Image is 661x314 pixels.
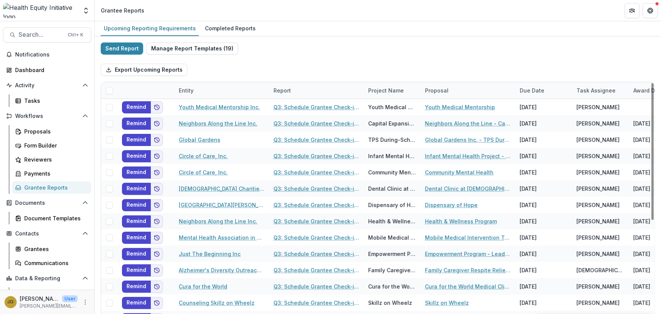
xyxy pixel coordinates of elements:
[15,200,79,206] span: Documents
[515,82,572,99] div: Due Date
[368,136,416,144] div: TPS During-School Program
[179,168,228,176] a: Circle of Care, Inc.
[179,250,241,258] a: Just The Beginning Inc
[12,243,91,255] a: Grantees
[3,27,91,42] button: Search...
[577,266,624,274] div: [DEMOGRAPHIC_DATA] [PERSON_NAME]
[101,21,199,36] a: Upcoming Reporting Requirements
[24,259,85,267] div: Communications
[425,136,511,144] a: Global Gardens Inc. - TPS During-School Program - 50000 - [DATE]
[515,99,572,115] div: [DATE]
[122,118,151,130] button: Remind
[122,101,151,113] button: Remind
[625,3,640,18] button: Partners
[515,148,572,164] div: [DATE]
[368,234,416,242] div: Mobile Medical Intervention Team (MMIT)
[24,141,85,149] div: Form Builder
[151,101,163,113] button: Add to friends
[633,136,650,144] div: [DATE]
[15,275,79,282] span: Data & Reporting
[12,153,91,166] a: Reviewers
[633,185,650,193] div: [DATE]
[368,201,416,209] div: Dispensary of Hope
[151,264,163,276] button: Add to friends
[425,119,511,127] a: Neighbors Along the Line - Capital Expansion & Renovation - 1200000 - [DATE]
[3,228,91,240] button: Open Contacts
[174,82,269,99] div: Entity
[12,125,91,138] a: Proposals
[151,118,163,130] button: Add to friends
[273,283,359,290] a: Q3: Schedule Grantee Check-in with [PERSON_NAME]
[151,215,163,228] button: Add to friends
[122,183,151,195] button: Remind
[62,295,78,302] p: User
[122,166,151,179] button: Remind
[3,49,91,61] button: Notifications
[19,31,63,38] span: Search...
[273,168,359,176] a: Q3: Schedule Grantee Check-in with [PERSON_NAME]
[364,82,420,99] div: Project Name
[3,3,78,18] img: Health Equity Initiative logo
[273,266,359,274] a: Q3: Schedule Grantee Check-in with [PERSON_NAME]
[515,278,572,295] div: [DATE]
[633,119,650,127] div: [DATE]
[146,42,238,55] button: Manage Report Templates (19)
[515,115,572,132] div: [DATE]
[122,281,151,293] button: Remind
[179,185,264,193] a: [DEMOGRAPHIC_DATA] Charities of the Diocese of [GEOGRAPHIC_DATA]
[81,298,90,307] button: More
[577,201,620,209] div: [PERSON_NAME]
[24,155,85,163] div: Reviewers
[151,183,163,195] button: Add to friends
[24,184,85,192] div: Grantee Reports
[273,119,359,127] a: Q3: Schedule Grantee Check-in with [PERSON_NAME]
[269,82,364,99] div: Report
[420,82,515,99] div: Proposal
[15,113,79,119] span: Workflows
[425,234,511,242] a: Mobile Medical Intervention Team (MMIT)
[515,213,572,229] div: [DATE]
[122,215,151,228] button: Remind
[515,164,572,181] div: [DATE]
[12,139,91,152] a: Form Builder
[633,283,650,290] div: [DATE]
[3,197,91,209] button: Open Documents
[273,234,359,242] a: Q3: Schedule Grantee Check-in with [PERSON_NAME]
[572,86,620,94] div: Task Assignee
[122,297,151,309] button: Remind
[515,262,572,278] div: [DATE]
[151,166,163,179] button: Add to friends
[273,299,359,307] a: Q3: Schedule Grantee Check-in with [PERSON_NAME]
[15,231,79,237] span: Contacts
[12,257,91,269] a: Communications
[577,299,620,307] div: [PERSON_NAME]
[368,168,416,176] div: Community Mental Health
[273,217,359,225] a: Q3: Schedule Grantee Check-in with [PERSON_NAME]
[15,82,79,89] span: Activity
[273,136,359,144] a: Q3: Schedule Grantee Check-in with [PERSON_NAME]
[122,150,151,162] button: Remind
[98,5,147,16] nav: breadcrumb
[425,266,511,274] a: Family Caregiver Respite Relief Program
[151,297,163,309] button: Add to friends
[425,299,469,307] a: Skillz on Wheelz
[122,232,151,244] button: Remind
[515,181,572,197] div: [DATE]
[15,52,88,58] span: Notifications
[179,103,260,111] a: Youth Medical Mentorship Inc.
[179,217,257,225] a: Neighbors Along the Line Inc.
[202,23,259,34] div: Completed Reports
[269,86,295,94] div: Report
[425,217,497,225] a: Health & Wellness Program
[179,119,257,127] a: Neighbors Along the Line Inc.
[273,103,359,111] a: Q3: Schedule Grantee Check-in with [PERSON_NAME]
[515,295,572,311] div: [DATE]
[577,217,620,225] div: [PERSON_NAME]
[368,152,416,160] div: Infant Mental Health Project - [GEOGRAPHIC_DATA]
[577,168,620,176] div: [PERSON_NAME]
[273,185,359,193] a: Q3: Schedule Grantee Check-in with [PERSON_NAME]
[368,185,416,193] div: Dental Clinic at [DEMOGRAPHIC_DATA] Charities
[179,201,264,209] a: [GEOGRAPHIC_DATA][PERSON_NAME] , Inc.
[368,250,416,258] div: Empowerment Program - Leadership Development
